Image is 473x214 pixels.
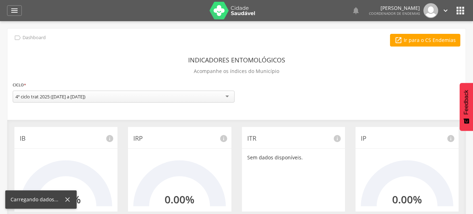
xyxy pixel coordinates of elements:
a:  [352,3,360,18]
i:  [395,36,402,44]
i:  [442,7,449,14]
i: info [447,134,455,143]
a:  [7,5,22,16]
p: [PERSON_NAME] [369,6,420,11]
i: info [106,134,114,143]
div: 4º ciclo trat 2025 ([DATE] a [DATE]) [15,93,85,100]
p: Dashboard [23,35,46,41]
i:  [455,5,466,16]
i:  [10,6,19,15]
span: Coordenador de Endemias [369,11,420,16]
button: Feedback - Mostrar pesquisa [460,83,473,131]
p: Sem dados disponíveis. [247,154,340,161]
p: IRP [133,134,226,143]
i:  [352,6,360,15]
p: IP [361,134,453,143]
span: Feedback [463,90,469,115]
h2: 0.00% [392,194,422,205]
p: ITR [247,134,340,143]
h2: 0.00% [165,194,194,205]
a:  [442,3,449,18]
a: Ir para o CS Endemias [390,34,460,47]
i:  [14,34,21,42]
div: Carregando dados... [11,196,64,203]
i: info [219,134,228,143]
label: Ciclo [13,81,26,89]
header: Indicadores Entomológicos [188,54,285,66]
p: Acompanhe os índices do Município [194,66,279,76]
i: info [333,134,341,143]
p: IB [20,134,112,143]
